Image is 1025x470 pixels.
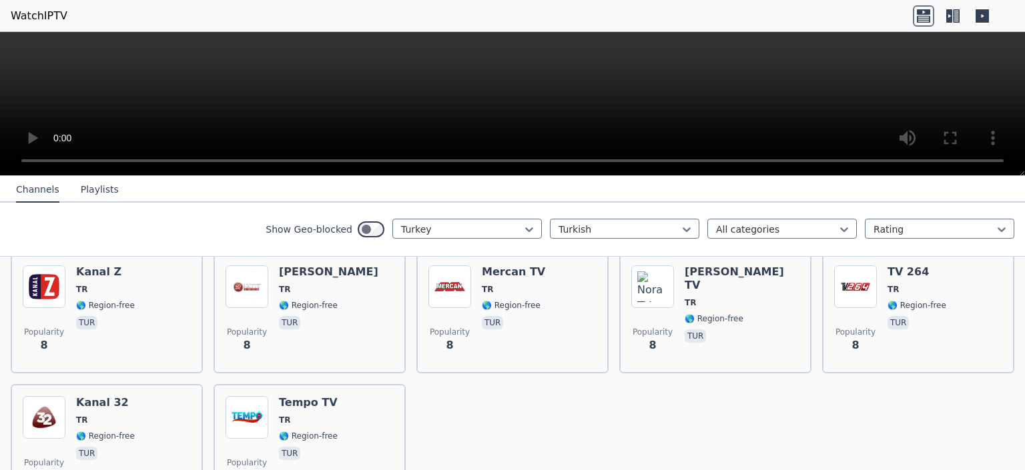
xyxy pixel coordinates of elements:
span: TR [76,284,87,295]
img: Kanal 32 [23,396,65,439]
span: 🌎 Region-free [279,431,338,441]
img: Mercan TV [428,265,471,308]
button: Channels [16,177,59,203]
span: Popularity [24,327,64,337]
span: TR [279,415,290,425]
span: Popularity [24,457,64,468]
h6: Mercan TV [482,265,545,279]
span: 🌎 Region-free [685,313,743,324]
button: Playlists [81,177,119,203]
span: 8 [40,337,47,353]
span: 🌎 Region-free [482,300,541,311]
span: 8 [243,337,250,353]
h6: [PERSON_NAME] [279,265,378,279]
img: Tempo TV [226,396,268,439]
h6: Kanal Z [76,265,135,279]
h6: [PERSON_NAME] TV [685,265,799,292]
a: WatchIPTV [11,8,67,24]
span: 🌎 Region-free [76,431,135,441]
span: Popularity [633,327,673,337]
span: 8 [446,337,453,353]
span: TR [888,284,899,295]
h6: TV 264 [888,265,946,279]
span: 🌎 Region-free [888,300,946,311]
span: Popularity [430,327,470,337]
span: 🌎 Region-free [279,300,338,311]
span: 🌎 Region-free [76,300,135,311]
h6: Tempo TV [279,396,338,409]
label: Show Geo-blocked [266,223,352,236]
img: Kanal Z [23,265,65,308]
span: 8 [649,337,656,353]
p: tur [888,316,909,329]
span: TR [76,415,87,425]
span: TR [279,284,290,295]
span: Popularity [227,327,267,337]
span: 8 [851,337,859,353]
span: Popularity [835,327,876,337]
img: TV 264 [834,265,877,308]
p: tur [482,316,503,329]
span: Popularity [227,457,267,468]
span: TR [482,284,493,295]
span: TR [685,297,696,308]
p: tur [279,447,300,460]
p: tur [76,316,97,329]
img: Kent Turk [226,265,268,308]
h6: Kanal 32 [76,396,135,409]
p: tur [76,447,97,460]
p: tur [685,329,706,343]
p: tur [279,316,300,329]
img: Nora TV [631,265,674,308]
